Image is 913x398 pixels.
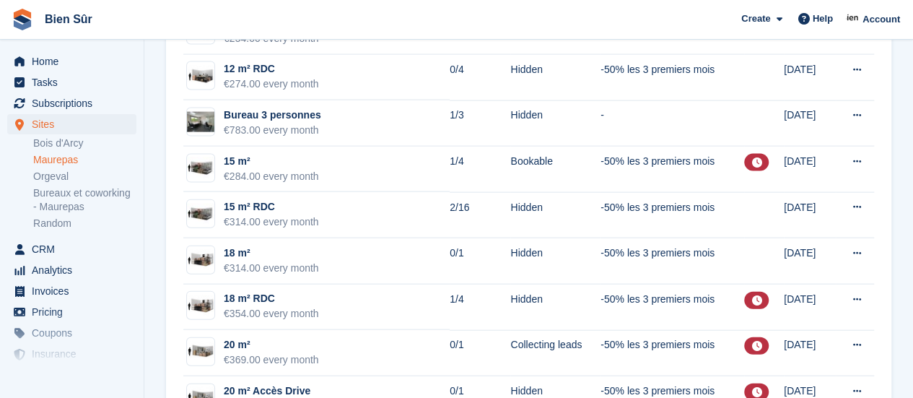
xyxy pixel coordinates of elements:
td: [DATE] [784,285,836,331]
div: €783.00 every month [224,123,321,138]
td: Collecting leads [510,330,600,376]
td: Hidden [510,55,600,101]
td: 1/3 [450,100,510,147]
a: menu [7,323,136,343]
span: Coupons [32,323,118,343]
span: Help [813,12,833,26]
td: 1/4 [450,147,510,193]
td: 2/16 [450,192,510,238]
td: [DATE] [784,147,836,193]
td: Hidden [510,285,600,331]
td: [DATE] [784,100,836,147]
a: Bureaux et coworking - Maurepas [33,186,136,214]
span: Create [741,12,770,26]
div: 20 m² [224,337,319,352]
td: Hidden [510,238,600,285]
a: Random [33,217,136,230]
td: Bookable [510,147,600,193]
a: menu [7,114,136,134]
a: menu [7,302,136,322]
img: stora-icon-8386f47178a22dfd0bd8f6a31ec36ba5ce8667c1dd55bd0f319d3a0aa187defe.svg [12,9,33,30]
div: 15 m² [224,154,319,169]
a: menu [7,239,136,259]
a: Bien Sûr [39,7,98,31]
td: [DATE] [784,238,836,285]
span: Settings [32,365,118,385]
img: box-14m2.jpg [187,157,214,178]
span: Tasks [32,72,118,92]
td: -50% les 3 premiers mois [600,192,744,238]
div: €369.00 every month [224,352,319,368]
div: Bureau 3 personnes [224,108,321,123]
a: menu [7,260,136,280]
td: [DATE] [784,330,836,376]
img: bIMG_3621.JPG [187,112,214,133]
a: menu [7,72,136,92]
td: Hidden [510,100,600,147]
td: -50% les 3 premiers mois [600,147,744,193]
div: 12 m² RDC [224,61,319,77]
span: Invoices [32,281,118,301]
span: Home [32,51,118,72]
span: Sites [32,114,118,134]
span: CRM [32,239,118,259]
img: box-15m2.jpg [187,295,214,316]
span: Pricing [32,302,118,322]
td: -50% les 3 premiers mois [600,285,744,331]
a: Maurepas [33,153,136,167]
td: 0/4 [450,55,510,101]
a: menu [7,365,136,385]
span: Analytics [32,260,118,280]
img: Asmaa Habri [846,12,860,26]
td: -50% les 3 premiers mois [600,238,744,285]
div: €284.00 every month [224,169,319,184]
a: menu [7,344,136,364]
div: €314.00 every month [224,215,319,230]
td: -50% les 3 premiers mois [600,330,744,376]
td: - [600,100,744,147]
a: menu [7,93,136,113]
td: [DATE] [784,192,836,238]
span: Subscriptions [32,93,118,113]
div: 18 m² RDC [224,291,319,306]
a: Bois d'Arcy [33,137,136,150]
div: €354.00 every month [224,306,319,321]
span: Account [862,12,900,27]
a: menu [7,51,136,72]
img: box-12m2.jpg [187,66,214,87]
td: Hidden [510,192,600,238]
div: 18 m² [224,246,319,261]
td: 1/4 [450,285,510,331]
span: Insurance [32,344,118,364]
img: box-18m2.jpg [187,342,214,363]
td: 0/1 [450,330,510,376]
div: 15 m² RDC [224,199,319,215]
a: menu [7,281,136,301]
div: €274.00 every month [224,77,319,92]
td: -50% les 3 premiers mois [600,55,744,101]
img: box-15m2.jpg [187,250,214,271]
div: €314.00 every month [224,261,319,276]
img: box-14m2.jpg [187,204,214,225]
td: [DATE] [784,55,836,101]
a: Orgeval [33,170,136,183]
td: 0/1 [450,238,510,285]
